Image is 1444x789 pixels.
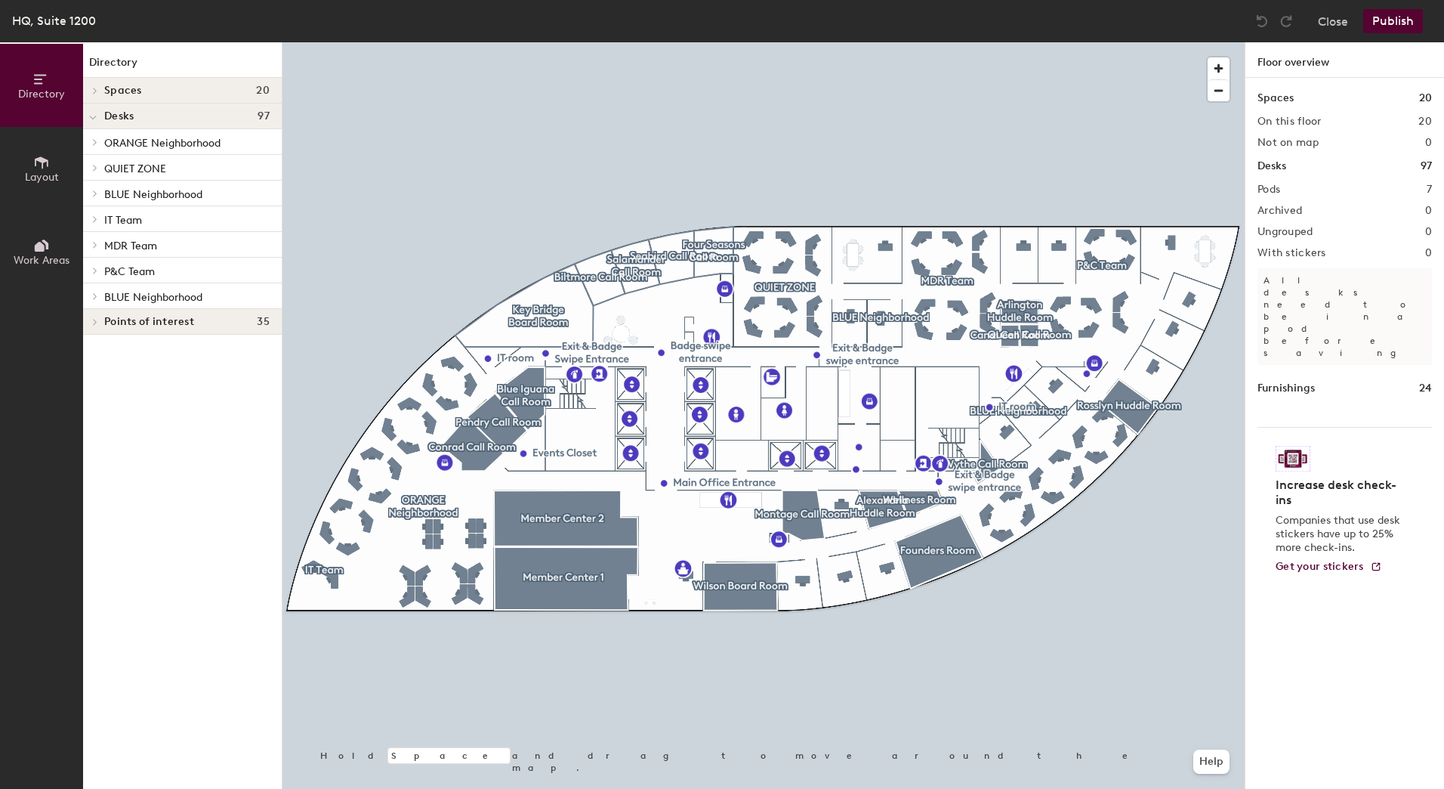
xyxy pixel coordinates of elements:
h1: Floor overview [1245,42,1444,78]
button: Help [1193,750,1230,774]
h1: 97 [1421,158,1432,175]
h1: Spaces [1257,90,1294,107]
h1: Furnishings [1257,380,1315,397]
button: Publish [1363,9,1423,33]
span: 97 [258,110,270,122]
span: 20 [256,85,270,97]
p: Companies that use desk stickers have up to 25% more check-ins. [1276,514,1405,555]
span: Desks [104,110,134,122]
span: Points of interest [104,316,194,328]
span: 35 [257,316,270,328]
h2: Archived [1257,205,1302,217]
h2: Ungrouped [1257,226,1313,238]
h1: Desks [1257,158,1286,175]
span: QUIET ZONE [104,162,166,175]
img: Undo [1254,14,1270,29]
h1: 20 [1419,90,1432,107]
span: BLUE Neighborhood [104,188,202,201]
span: P&C Team [104,265,155,278]
span: MDR Team [104,240,157,252]
h2: Pods [1257,184,1280,196]
h2: 0 [1425,137,1432,149]
h2: With stickers [1257,247,1326,259]
h1: 24 [1419,380,1432,397]
p: All desks need to be in a pod before saving [1257,268,1432,365]
h4: Increase desk check-ins [1276,478,1405,508]
img: Redo [1279,14,1294,29]
h2: 0 [1425,205,1432,217]
span: IT Team [104,214,142,227]
span: Spaces [104,85,142,97]
h2: Not on map [1257,137,1319,149]
span: Work Areas [14,254,69,267]
span: Layout [25,171,59,184]
h2: 0 [1425,247,1432,259]
span: BLUE Neighborhood [104,291,202,304]
span: Directory [18,88,65,101]
button: Close [1318,9,1348,33]
span: ORANGE Neighborhood [104,137,221,150]
img: Sticker logo [1276,446,1310,472]
span: Get your stickers [1276,560,1364,573]
h1: Directory [83,54,282,78]
a: Get your stickers [1276,561,1382,574]
h2: On this floor [1257,116,1322,128]
h2: 20 [1418,116,1432,128]
div: HQ, Suite 1200 [12,11,96,30]
h2: 7 [1427,184,1432,196]
h2: 0 [1425,226,1432,238]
